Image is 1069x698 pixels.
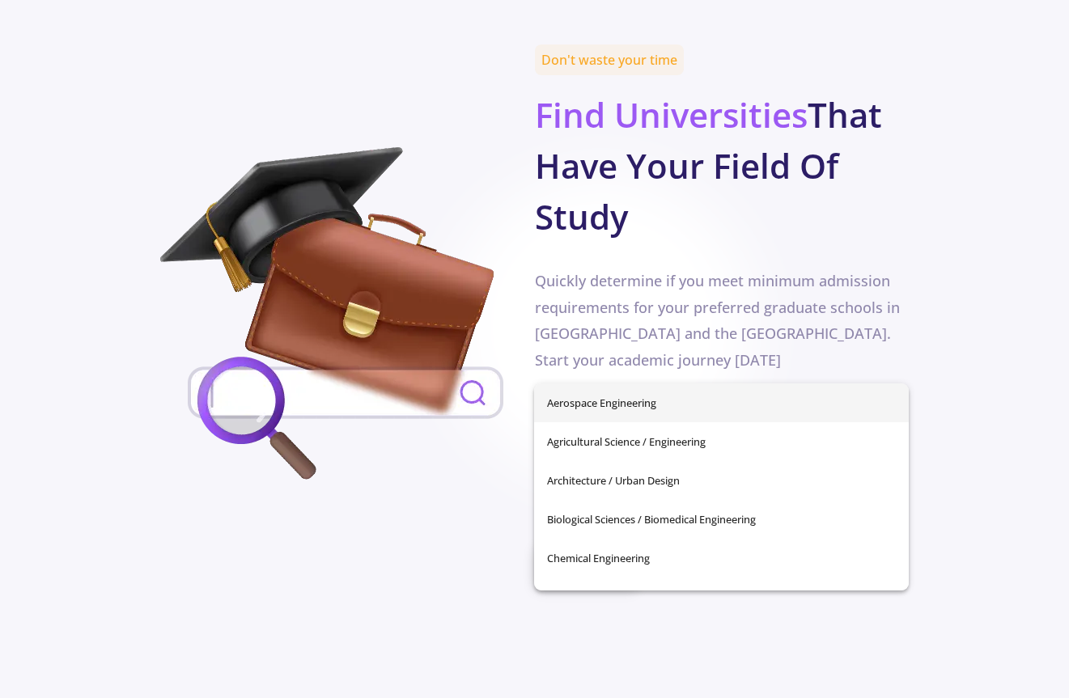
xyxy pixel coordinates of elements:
span: Aerospace Engineering [547,383,895,422]
span: Agricultural Science / Engineering [547,422,895,461]
span: Find Universities [535,91,808,137]
span: Quickly determine if you meet minimum admission requirements for your preferred graduate schools ... [535,271,900,369]
span: Biological Sciences / Biomedical Engineering [547,500,895,539]
span: Don't waste your time [535,44,684,75]
span: Chemistry [547,577,895,616]
img: field [160,147,532,487]
b: That Have Your Field Of Study [535,91,882,239]
span: Architecture / Urban Design [547,461,895,500]
span: Chemical Engineering [547,539,895,577]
